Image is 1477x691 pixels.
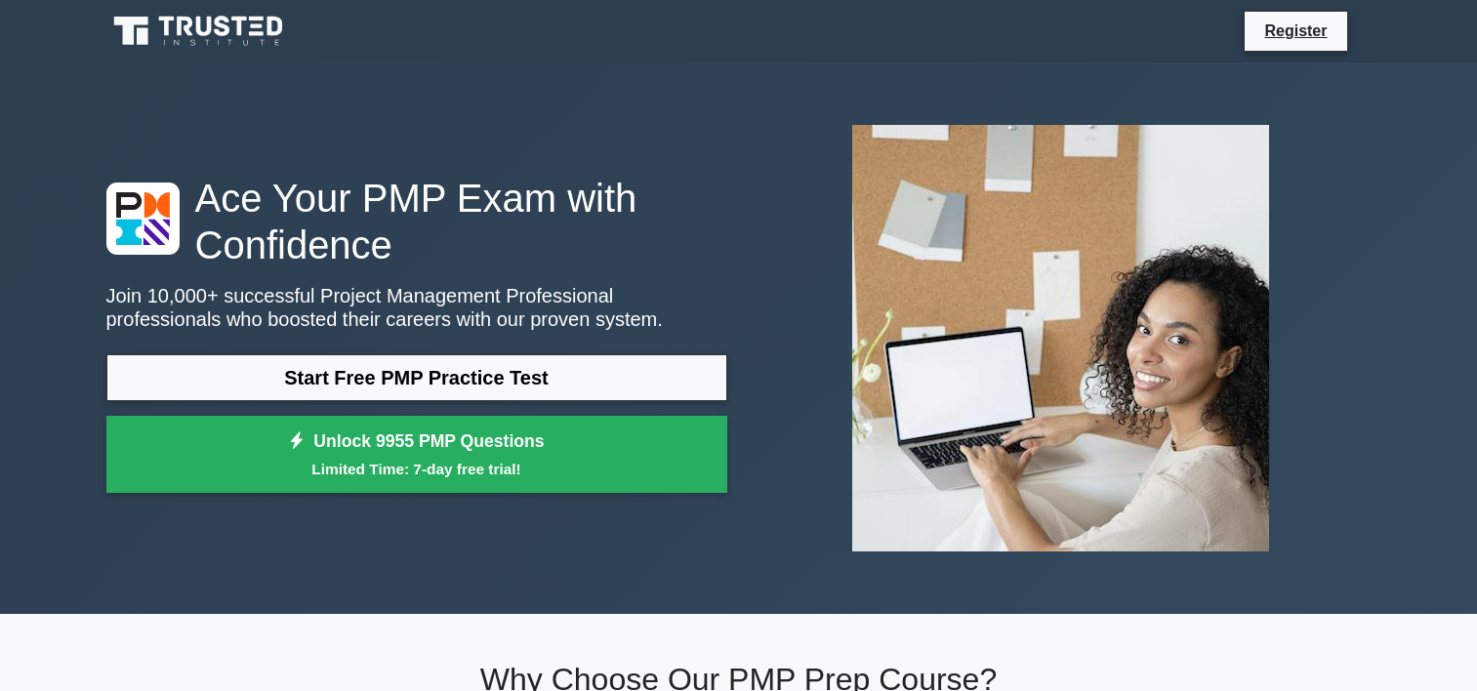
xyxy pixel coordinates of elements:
a: Start Free PMP Practice Test [106,354,727,401]
p: Join 10,000+ successful Project Management Professional professionals who boosted their careers w... [106,284,727,331]
a: Register [1252,19,1338,43]
a: Unlock 9955 PMP QuestionsLimited Time: 7-day free trial! [106,416,727,494]
h1: Ace Your PMP Exam with Confidence [106,175,727,268]
small: Limited Time: 7-day free trial! [131,458,703,480]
